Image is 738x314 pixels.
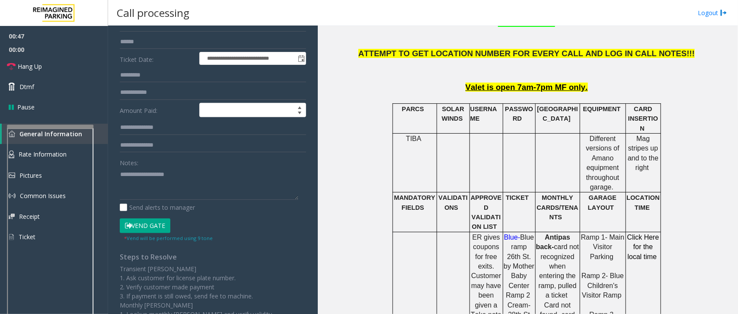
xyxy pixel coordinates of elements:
[471,194,502,230] span: APPROVED VALIDATION LIST
[17,103,35,112] span: Pause
[358,49,695,58] span: ATTEMPT TO GET LOCATION NUMBER FOR EVERY CALL AND LOG IN CALL NOTES!!!
[294,110,306,117] span: Decrease value
[539,243,579,299] span: card not recognized when entering the ramp, pulled a ticket
[586,135,619,191] span: Different versions of Amano equipment throughout garage
[537,194,578,221] span: MONTHLY CARDS/TENANTS
[2,124,108,144] a: General Information
[124,235,213,241] small: Vend will be performed using 9 tone
[118,52,197,65] label: Ticket Date:
[698,8,727,17] a: Logout
[627,234,659,260] a: Click Here for the local time
[18,62,42,71] span: Hang Up
[628,135,658,171] span: Mag stripes up and to the right
[506,194,529,201] span: TICKET
[628,106,658,132] span: CARD INSERTION
[120,253,306,261] h4: Steps to Resolve
[394,194,435,211] span: MANDATORY FIELDS
[720,8,727,17] img: logout
[120,155,138,167] label: Notes:
[612,183,613,191] span: .
[537,106,578,122] span: [GEOGRAPHIC_DATA]
[505,106,533,122] span: PASSWORD
[438,194,468,211] span: VALIDATIONS
[588,194,617,211] span: GARAGE LAYOUT
[406,135,422,142] span: TIBA
[583,106,621,112] span: EQUIPMENT
[470,106,497,122] span: USERNAME
[120,203,195,212] label: Send alerts to manager
[120,218,170,233] button: Vend Gate
[536,234,570,250] span: Antipas back-
[581,272,624,299] span: Ramp 2- Blue Children's Visitor Ramp
[504,234,534,299] span: Blue ramp 26th St. by Mother Baby Center Ramp 2
[19,82,34,91] span: Dtmf
[112,2,194,23] h3: Call processing
[402,106,424,112] span: PARCS
[294,103,306,110] span: Increase value
[504,234,520,241] span: Blue-
[626,194,660,211] span: LOCATION TIME
[118,103,197,118] label: Amount Paid:
[442,106,464,122] span: SOLAR WINDS
[296,52,306,64] span: Toggle popup
[581,234,624,260] span: Ramp 1- Main Visitor Parking
[466,83,588,92] span: Valet is open 7am-7pm MF only.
